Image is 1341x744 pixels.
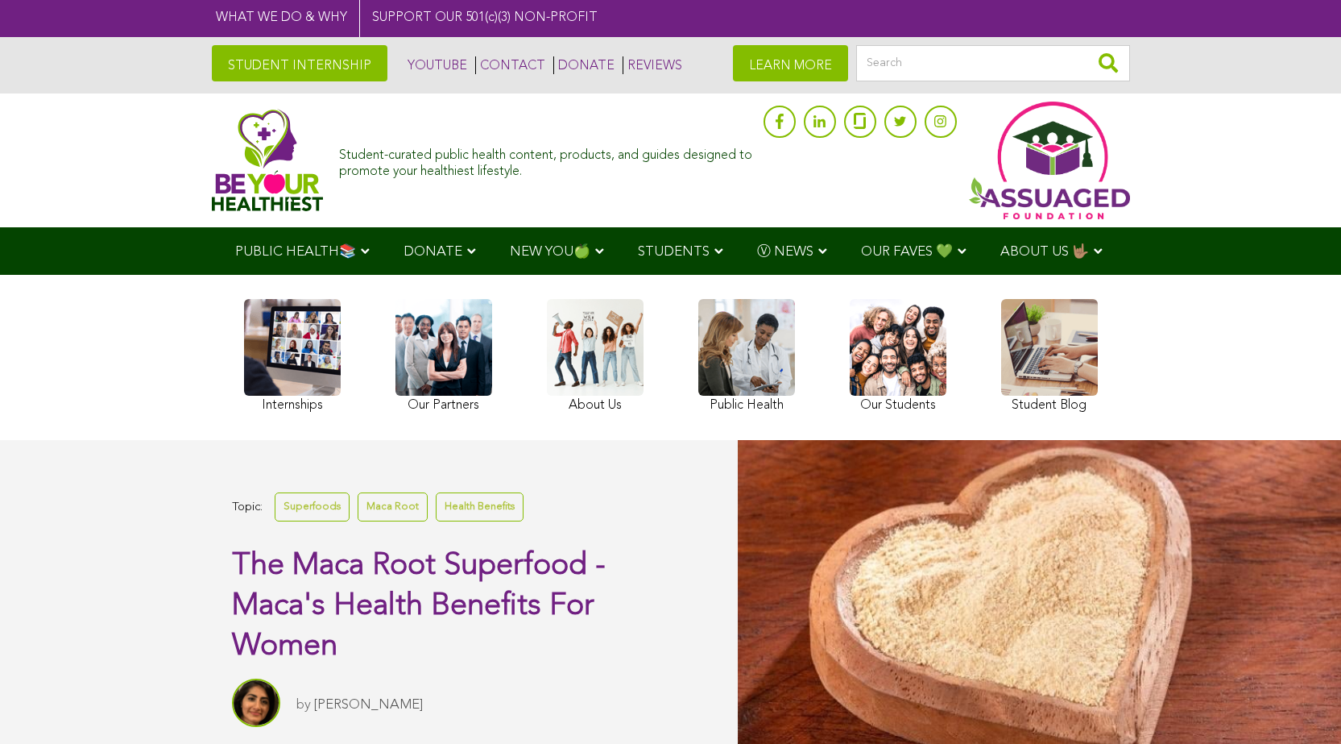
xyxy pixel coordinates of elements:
[212,109,324,211] img: Assuaged
[733,45,848,81] a: LEARN MORE
[314,698,423,712] a: [PERSON_NAME]
[475,56,545,74] a: CONTACT
[969,102,1130,219] img: Assuaged App
[232,497,263,518] span: Topic:
[638,245,710,259] span: STUDENTS
[235,245,356,259] span: PUBLIC HEALTH📚
[339,140,755,179] div: Student-curated public health content, products, and guides designed to promote your healthiest l...
[275,493,350,521] a: Superfoods
[358,493,428,521] a: Maca Root
[404,56,467,74] a: YOUTUBE
[1260,667,1341,744] iframe: Chat Widget
[510,245,590,259] span: NEW YOU🍏
[856,45,1130,81] input: Search
[623,56,682,74] a: REVIEWS
[296,698,311,712] span: by
[212,45,387,81] a: STUDENT INTERNSHIP
[553,56,615,74] a: DONATE
[1000,245,1089,259] span: ABOUT US 🤟🏽
[436,493,524,521] a: Health Benefits
[232,551,606,662] span: The Maca Root Superfood - Maca's Health Benefits For Women
[404,245,462,259] span: DONATE
[861,245,953,259] span: OUR FAVES 💚
[854,113,865,129] img: glassdoor
[212,227,1130,275] div: Navigation Menu
[232,679,280,727] img: Sitara Darvish
[757,245,813,259] span: Ⓥ NEWS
